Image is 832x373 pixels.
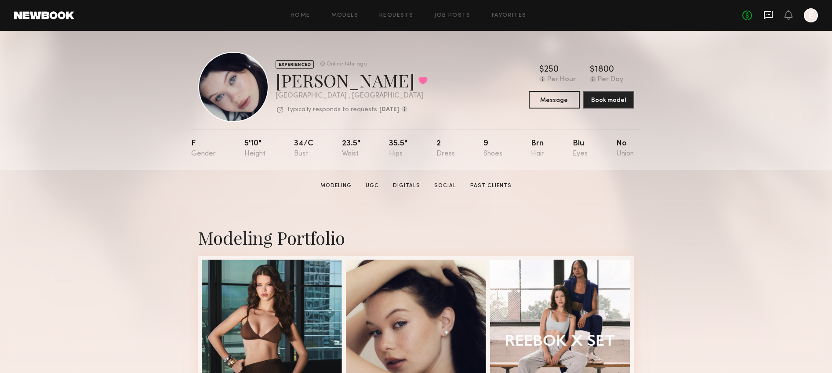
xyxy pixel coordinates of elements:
[436,140,455,158] div: 2
[331,13,358,18] a: Models
[317,182,355,190] a: Modeling
[531,140,544,158] div: Brn
[287,107,377,113] p: Typically responds to requests
[191,140,216,158] div: F
[539,65,544,74] div: $
[804,8,818,22] a: E
[598,76,623,84] div: Per Day
[434,13,471,18] a: Job Posts
[590,65,595,74] div: $
[294,140,313,158] div: 34/c
[573,140,588,158] div: Blu
[389,182,424,190] a: Digitals
[483,140,502,158] div: 9
[379,13,413,18] a: Requests
[362,182,382,190] a: UGC
[379,107,399,113] b: [DATE]
[544,65,559,74] div: 250
[529,91,580,109] button: Message
[492,13,527,18] a: Favorites
[431,182,460,190] a: Social
[276,69,428,92] div: [PERSON_NAME]
[595,65,614,74] div: 1800
[467,182,515,190] a: Past Clients
[342,140,360,158] div: 23.5"
[276,60,314,69] div: EXPERIENCED
[547,76,576,84] div: Per Hour
[389,140,407,158] div: 35.5"
[616,140,634,158] div: No
[327,62,367,67] div: Online 14hr ago
[291,13,310,18] a: Home
[276,92,428,100] div: [GEOGRAPHIC_DATA] , [GEOGRAPHIC_DATA]
[583,91,634,109] button: Book model
[198,226,634,249] div: Modeling Portfolio
[244,140,265,158] div: 5'10"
